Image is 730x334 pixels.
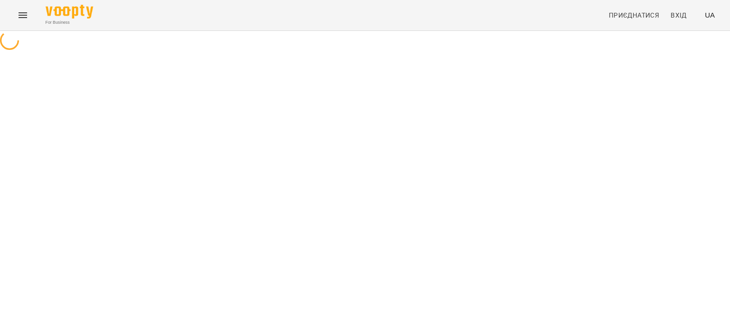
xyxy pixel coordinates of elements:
[667,7,697,24] a: Вхід
[46,19,93,26] span: For Business
[705,10,715,20] span: UA
[46,5,93,19] img: Voopty Logo
[605,7,663,24] a: Приєднатися
[701,6,719,24] button: UA
[11,4,34,27] button: Menu
[671,10,687,21] span: Вхід
[609,10,659,21] span: Приєднатися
